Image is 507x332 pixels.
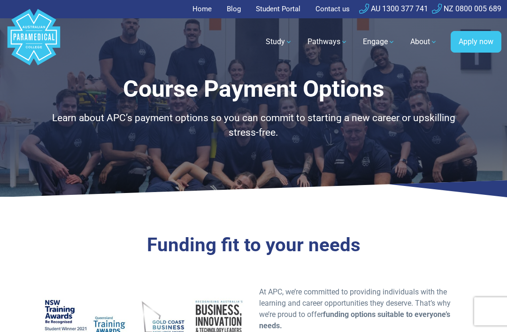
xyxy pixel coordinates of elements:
a: Engage [357,29,401,55]
span: suitable to everyone’s needs. [259,310,450,330]
span: funding options [323,310,376,319]
a: AU 1300 377 741 [359,4,428,13]
a: Pathways [302,29,353,55]
h3: Funding fit to your needs [43,234,464,256]
p: Learn about APC’s payment options so you can commit to starting a new career or upskilling stress... [43,111,464,140]
a: Australian Paramedical College [6,18,62,66]
a: Study [260,29,298,55]
a: NZ 0800 005 689 [432,4,501,13]
a: About [405,29,443,55]
a: Apply now [451,31,501,53]
h1: Course Payment Options [43,75,464,103]
span: At APC, we’re committed to providing individuals with the learning and career opportunities they ... [259,287,451,319]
